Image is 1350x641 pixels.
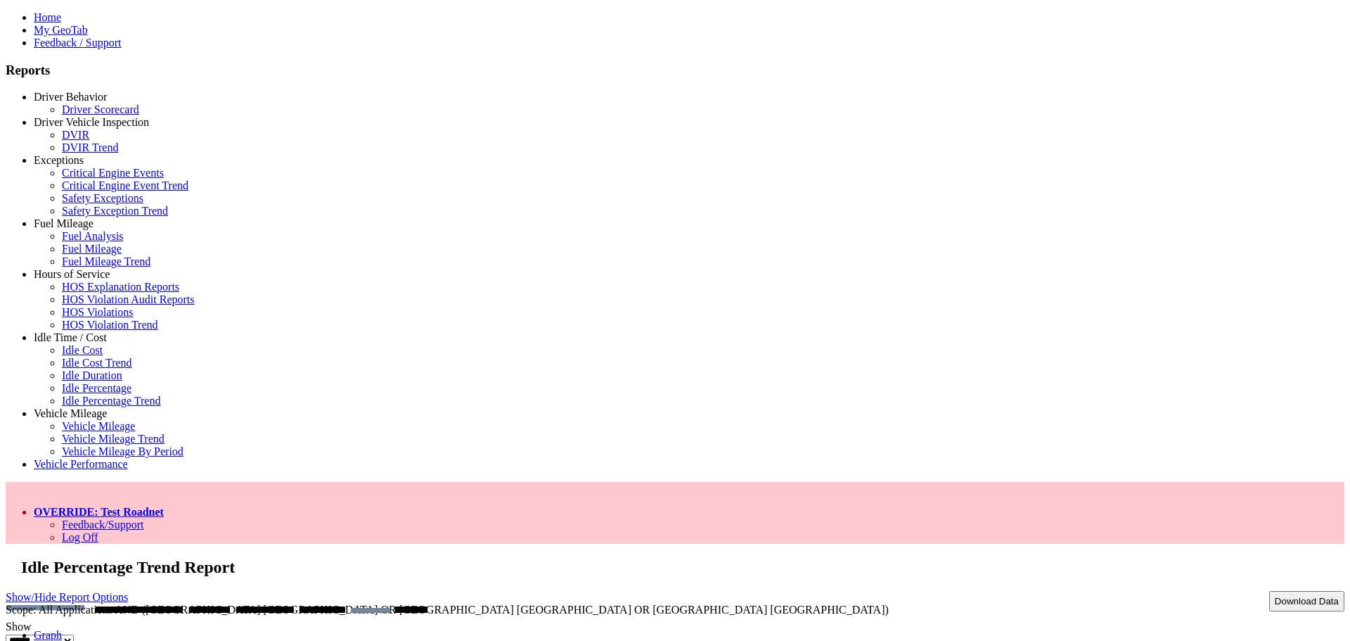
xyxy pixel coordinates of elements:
a: Fuel Mileage Trend [62,255,150,267]
button: Download Data [1269,591,1344,611]
a: Idle Cost [62,344,103,356]
a: OVERRIDE: Test Roadnet [34,506,164,518]
a: Home [34,11,61,23]
a: Critical Engine Event Trend [62,179,188,191]
a: Log Off [62,531,98,543]
a: Vehicle Mileage [34,407,107,419]
a: Critical Engine Events [62,167,164,179]
a: Fuel Analysis [62,230,124,242]
a: Fuel Mileage [62,243,122,255]
a: HOS Violations [62,306,133,318]
a: Vehicle Mileage [62,420,135,432]
a: Vehicle Mileage Trend [62,433,165,445]
a: Driver Behavior [34,91,107,103]
a: Idle Cost Trend [62,357,132,369]
a: HOS Violation Trend [62,319,158,331]
a: My GeoTab [34,24,88,36]
a: Driver Scorecard [62,103,139,115]
a: Safety Exceptions [62,192,143,204]
a: Feedback / Support [34,37,121,49]
a: Idle Percentage Trend [62,395,160,407]
a: Feedback/Support [62,519,143,531]
a: Hours of Service [34,268,110,280]
span: Scope: All Applications AND ([GEOGRAPHIC_DATA] [GEOGRAPHIC_DATA] OR [GEOGRAPHIC_DATA] [GEOGRAPHIC... [6,604,889,616]
a: Idle Duration [62,369,122,381]
a: DVIR Trend [62,141,118,153]
a: Idle Percentage [62,382,131,394]
h3: Reports [6,63,1344,78]
a: Vehicle Mileage By Period [62,445,184,457]
a: DVIR [62,129,89,141]
a: Fuel Mileage [34,217,94,229]
a: HOS Explanation Reports [62,281,179,293]
a: Exceptions [34,154,84,166]
a: Driver Vehicle Inspection [34,116,149,128]
h2: Idle Percentage Trend Report [21,558,1344,577]
a: Safety Exception Trend [62,205,168,217]
a: HOS Violation Audit Reports [62,293,195,305]
a: Vehicle Performance [34,458,128,470]
a: Idle Time / Cost [34,331,107,343]
label: Show [6,621,31,633]
a: Graph [34,629,62,641]
a: Show/Hide Report Options [6,588,128,607]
